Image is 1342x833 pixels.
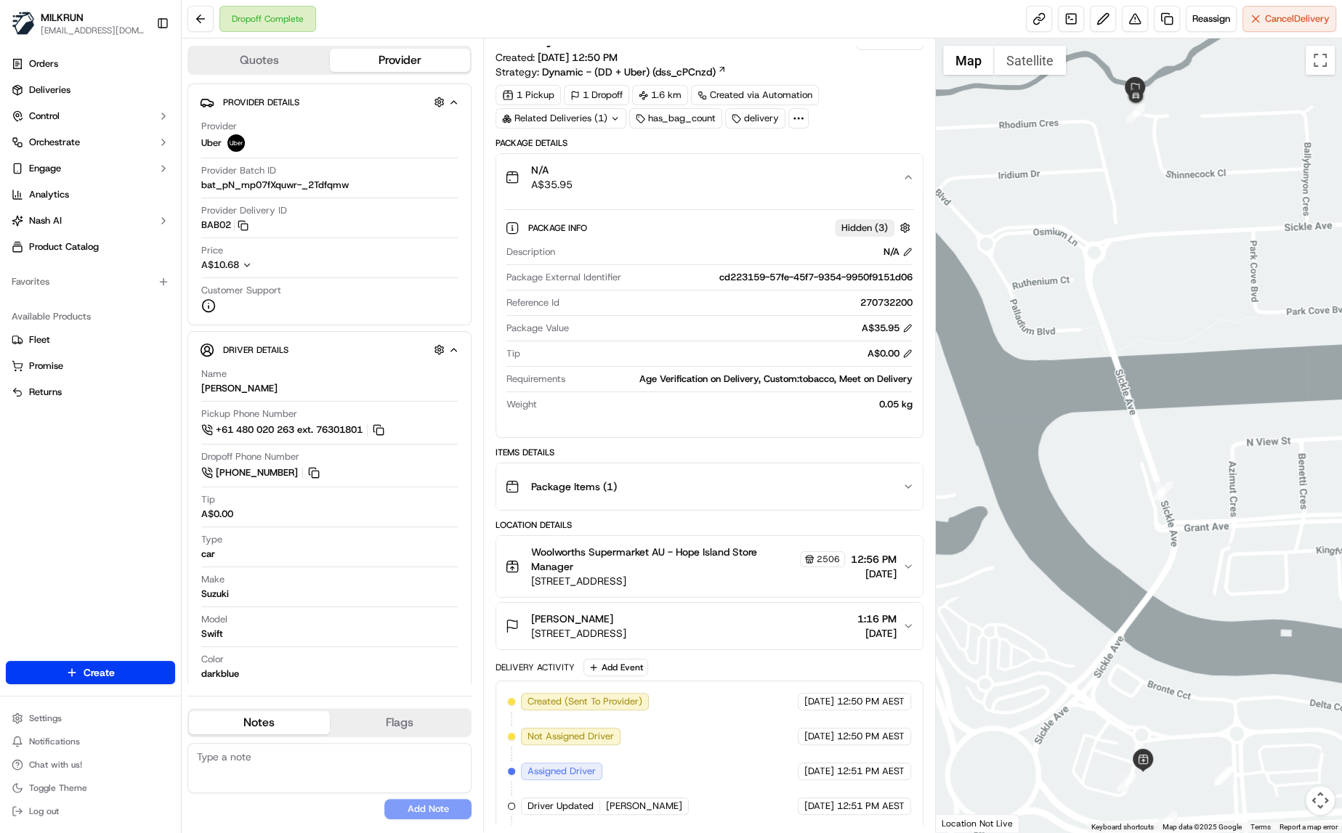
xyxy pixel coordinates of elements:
span: Settings [29,712,62,724]
button: Fleet [6,328,175,352]
a: Dynamic - (DD + Uber) (dss_cPCnzd) [542,65,727,79]
div: 1 Pickup [496,85,561,105]
a: Promise [12,359,169,373]
span: Create [84,665,115,680]
a: Report a map error [1280,823,1338,831]
div: Delivery Activity [496,662,575,673]
button: Provider Details [200,90,459,114]
button: MILKRUN [41,10,84,25]
div: Items Details [496,447,923,458]
span: [DATE] [804,695,834,708]
span: [STREET_ADDRESS] [531,574,845,588]
a: Open this area in Google Maps (opens a new window) [939,813,987,832]
a: Returns [12,386,169,399]
span: Requirements [506,373,565,386]
button: Hidden (3) [835,219,914,237]
span: 1:16 PM [857,611,897,626]
div: A$0.00 [201,508,233,521]
span: Color [201,653,224,666]
button: Nash AI [6,209,175,232]
div: delivery [725,108,785,129]
span: Package Items ( 1 ) [531,479,617,494]
span: Make [201,573,225,586]
button: Show street map [943,46,994,75]
div: Location Not Live [936,814,1019,832]
span: Package Value [506,322,569,335]
span: Created: [496,50,618,65]
div: Age Verification on Delivery, Custom:tobacco, Meet on Delivery [571,373,913,386]
button: Orchestrate [6,131,175,154]
a: +61 480 020 263 ext. 76301801 [201,422,387,438]
span: Engage [29,162,61,175]
button: Keyboard shortcuts [1091,822,1154,832]
span: Driver Details [223,344,288,356]
button: [EMAIL_ADDRESS][DOMAIN_NAME] [41,25,145,36]
span: Created (Sent To Provider) [527,695,642,708]
span: 12:50 PM AEST [837,695,905,708]
div: 0.05 kg [543,398,913,411]
span: Reassign [1192,12,1230,25]
span: Assigned Driver [527,765,596,778]
span: A$35.95 [531,177,573,192]
div: 3 [1154,481,1173,500]
button: Create [6,661,175,684]
div: Favorites [6,270,175,293]
span: Reference Id [506,296,559,309]
button: Engage [6,157,175,180]
span: Dynamic - (DD + Uber) (dss_cPCnzd) [542,65,716,79]
span: Hidden ( 3 ) [841,222,888,235]
a: Terms (opens in new tab) [1250,823,1271,831]
a: Product Catalog [6,235,175,259]
span: 12:51 PM AEST [837,765,905,778]
span: Package Info [528,222,590,234]
span: +61 480 020 263 ext. 76301801 [216,423,363,436]
span: Type [201,533,222,546]
div: Location Details [496,519,923,531]
span: Chat with us! [29,759,82,771]
button: Quotes [189,49,330,72]
div: 1 Dropoff [564,85,629,105]
button: Woolworths Supermarket AU - Hope Island Store Manager2506[STREET_ADDRESS]12:56 PM[DATE] [496,536,923,597]
button: Show satellite imagery [994,46,1066,75]
span: Toggle Theme [29,782,87,794]
span: Orders [29,57,58,70]
button: MILKRUNMILKRUN[EMAIL_ADDRESS][DOMAIN_NAME] [6,6,150,41]
a: Orders [6,52,175,76]
span: Map data ©2025 Google [1163,823,1242,831]
span: Provider [201,120,237,133]
div: N/AA$35.95 [496,200,923,437]
span: [PERSON_NAME] [606,800,682,813]
div: Strategy: [496,65,727,79]
a: [PHONE_NUMBER] [201,465,322,481]
span: Provider Details [223,97,299,108]
div: Package Details [496,137,923,149]
button: Driver Details [200,338,459,362]
span: 12:50 PM AEST [837,730,905,743]
span: Dropoff Phone Number [201,450,299,463]
h3: Summary [496,33,554,46]
div: A$35.95 [862,322,913,335]
button: A$10.68 [201,259,329,272]
span: Package External Identifier [506,271,621,284]
button: Package Items (1) [496,463,923,510]
button: Control [6,105,175,128]
span: 12:51 PM AEST [837,800,905,813]
span: [DATE] [804,765,834,778]
button: Reassign [1186,6,1237,32]
div: 4 [1158,811,1177,830]
button: Notifications [6,731,175,752]
div: [PERSON_NAME] [201,382,278,395]
span: Uber [201,137,222,150]
button: BAB02 [201,219,248,232]
button: Returns [6,381,175,404]
div: 5 [1215,766,1234,785]
span: N/A [531,163,573,177]
span: Notifications [29,736,80,747]
span: Driver Updated [527,800,594,813]
a: Fleet [12,333,169,346]
div: Suzuki [201,588,229,601]
span: Description [506,245,555,259]
div: car [201,548,215,561]
span: Analytics [29,188,69,201]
